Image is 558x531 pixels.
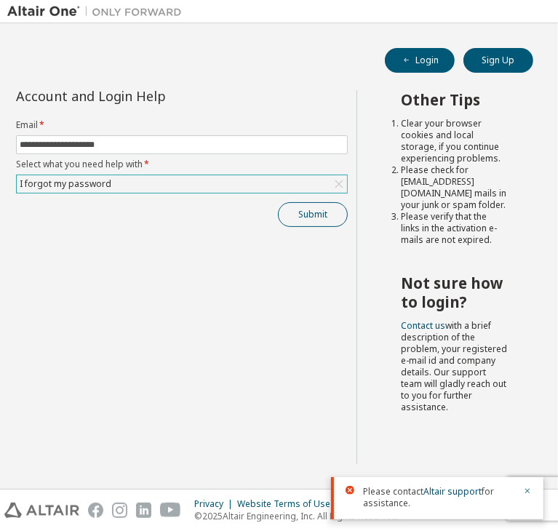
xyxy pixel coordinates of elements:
h2: Not sure how to login? [401,274,507,312]
button: Submit [278,202,348,227]
div: Account and Login Help [16,90,282,102]
span: with a brief description of the problem, your registered e-mail id and company details. Our suppo... [401,319,507,413]
a: Altair support [423,485,482,498]
img: instagram.svg [112,503,127,518]
li: Clear your browser cookies and local storage, if you continue experiencing problems. [401,118,507,164]
button: Sign Up [463,48,533,73]
div: Website Terms of Use [237,498,344,510]
label: Email [16,119,348,131]
li: Please verify that the links in the activation e-mails are not expired. [401,211,507,246]
img: youtube.svg [160,503,181,518]
span: Please contact for assistance. [363,486,514,509]
a: Contact us [401,319,445,332]
h2: Other Tips [401,90,507,109]
li: Please check for [EMAIL_ADDRESS][DOMAIN_NAME] mails in your junk or spam folder. [401,164,507,211]
div: Privacy [194,498,237,510]
label: Select what you need help with [16,159,348,170]
img: linkedin.svg [136,503,151,518]
div: I forgot my password [17,176,113,192]
img: altair_logo.svg [4,503,79,518]
img: facebook.svg [88,503,103,518]
img: Altair One [7,4,189,19]
div: I forgot my password [17,175,347,193]
button: Login [385,48,455,73]
p: © 2025 Altair Engineering, Inc. All Rights Reserved. [194,510,419,522]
